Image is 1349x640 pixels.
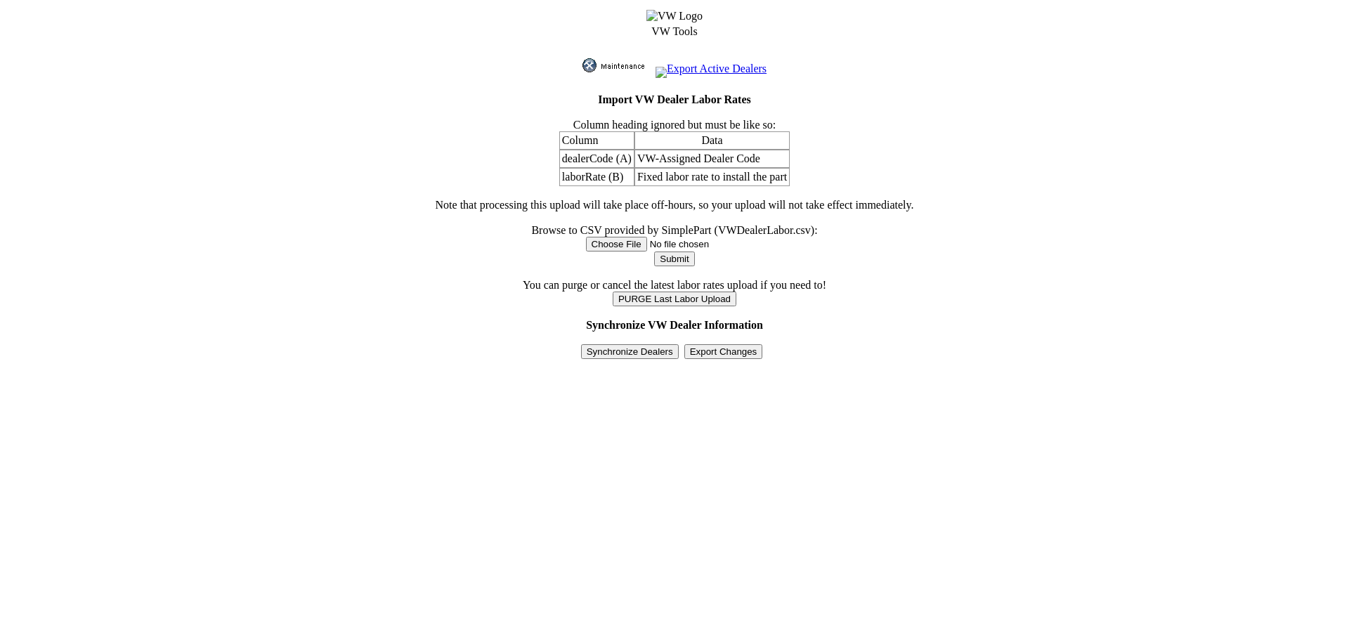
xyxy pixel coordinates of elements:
td: laborRate (B) [559,168,634,186]
td: Column [559,131,634,150]
input: Synchronize Dealers [581,344,679,359]
b: Import VW Dealer Labor Rates [598,93,750,105]
img: VW Logo [646,10,703,22]
td: Fixed labor rate to install the part [634,168,790,186]
td: dealerCode (A) [559,150,634,168]
input: PURGE Last Labor Upload [613,292,736,306]
a: Export Active Dealers [656,63,767,74]
img: MSExcel.jpg [656,67,667,78]
td: Data [634,131,790,150]
input: Export Changes [684,344,763,359]
b: Synchronize VW Dealer Information [586,319,763,331]
td: Column heading ignored but must be like so: Note that processing this upload will take place off-... [435,118,915,307]
td: VW-Assigned Dealer Code [634,150,790,168]
img: maint.gif [582,58,653,72]
td: VW Tools [437,25,913,39]
input: Submit [654,252,694,266]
